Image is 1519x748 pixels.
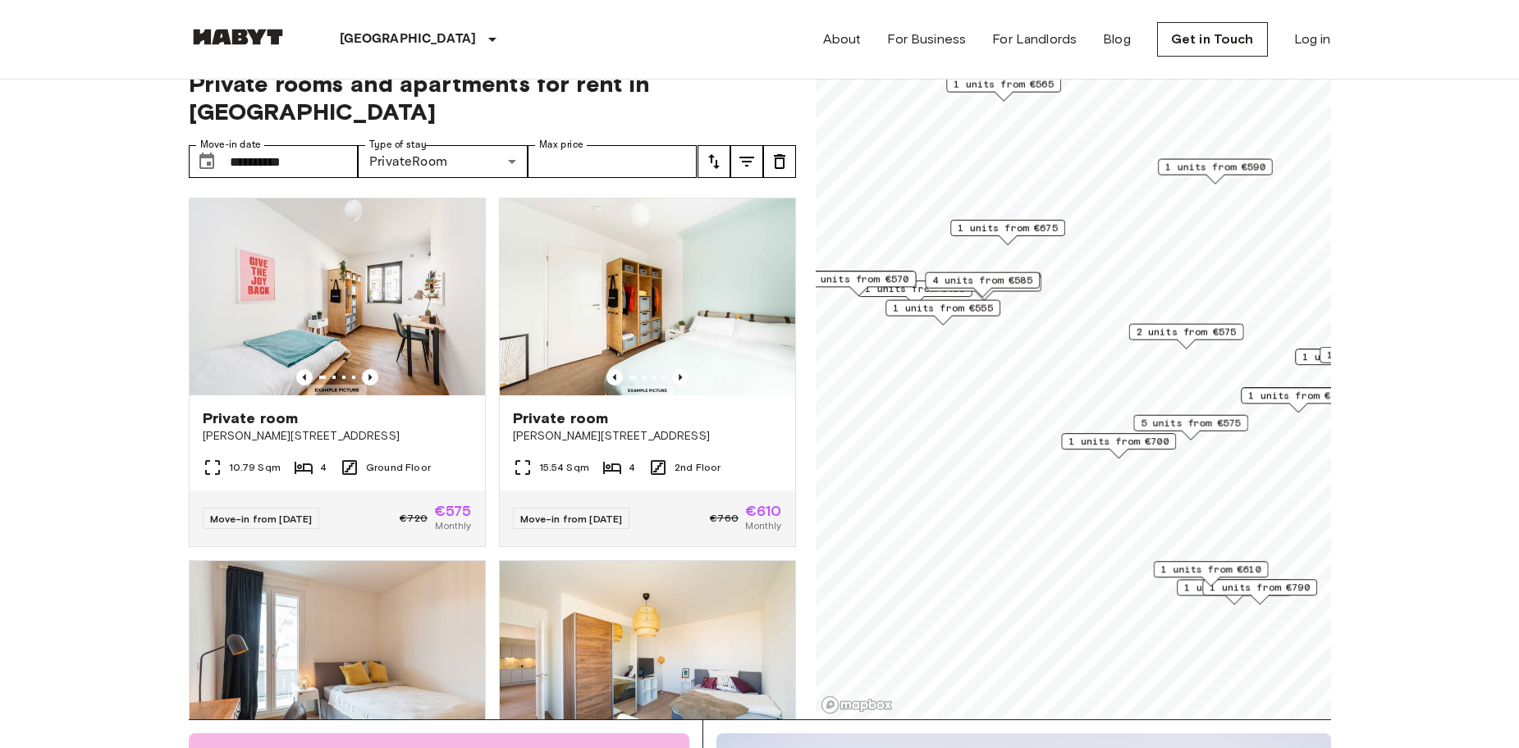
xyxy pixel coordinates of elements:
[190,145,223,178] button: Choose date, selected date is 1 Oct 2025
[1157,159,1272,185] div: Map marker
[1295,349,1410,374] div: Map marker
[821,696,893,714] a: Mapbox logo
[520,513,623,525] span: Move-in from [DATE]
[358,145,528,178] div: PrivateRoom
[434,504,472,518] span: €575
[801,271,916,296] div: Map marker
[1184,580,1284,595] span: 1 units from €665
[500,198,795,395] img: Marketing picture of unit DE-01-09-008-02Q
[340,30,477,49] p: [GEOGRAPHIC_DATA]
[189,70,796,125] span: Private rooms and apartments for rent in [GEOGRAPHIC_DATA]
[629,460,635,475] span: 4
[816,50,1331,719] canvas: Map
[730,145,763,178] button: tune
[539,138,583,152] label: Max price
[362,369,378,385] button: Previous image
[229,460,281,475] span: 10.79 Sqm
[1061,433,1176,458] div: Map marker
[893,301,993,316] span: 1 units from €555
[189,29,287,45] img: Habyt
[698,145,730,178] button: tune
[1320,347,1434,372] div: Map marker
[1248,388,1348,403] span: 1 units from €645
[710,511,739,526] span: €760
[950,220,1065,245] div: Map marker
[932,273,1032,288] span: 4 units from €585
[1068,434,1169,449] span: 1 units from €700
[926,275,1041,300] div: Map marker
[925,272,1040,298] div: Map marker
[320,460,327,475] span: 4
[366,460,431,475] span: Ground Floor
[1103,30,1131,49] a: Blog
[1136,325,1236,340] span: 2 units from €575
[926,272,1041,298] div: Map marker
[887,30,966,49] a: For Business
[1294,30,1331,49] a: Log in
[954,77,1054,92] span: 1 units from €565
[946,76,1061,102] div: Map marker
[539,460,589,475] span: 15.54 Sqm
[296,369,313,385] button: Previous image
[190,198,485,395] img: Marketing picture of unit DE-01-09-022-03Q
[200,138,261,152] label: Move-in date
[1202,579,1317,604] div: Map marker
[203,408,299,428] span: Private room
[1133,415,1248,440] div: Map marker
[513,408,609,428] span: Private room
[745,504,782,518] span: €610
[745,518,781,533] span: Monthly
[1160,562,1260,577] span: 1 units from €610
[1157,22,1268,57] a: Get in Touch
[992,30,1077,49] a: For Landlords
[958,221,1058,235] span: 1 units from €675
[606,369,623,385] button: Previous image
[808,271,908,286] span: 6 units from €570
[1164,160,1265,175] span: 1 units from €590
[1302,349,1402,364] span: 1 units from €660
[675,460,721,475] span: 2nd Floor
[1153,561,1268,586] div: Map marker
[369,138,427,152] label: Type of stay
[203,428,472,445] span: [PERSON_NAME][STREET_ADDRESS]
[1141,416,1241,431] span: 5 units from €575
[435,518,471,533] span: Monthly
[210,513,313,525] span: Move-in from [DATE]
[189,198,486,547] a: Marketing picture of unit DE-01-09-022-03QPrevious imagePrevious imagePrivate room[PERSON_NAME][S...
[1210,580,1310,595] span: 1 units from €790
[672,369,689,385] button: Previous image
[499,198,796,547] a: Marketing picture of unit DE-01-09-008-02QPrevious imagePrevious imagePrivate room[PERSON_NAME][S...
[1128,324,1243,349] div: Map marker
[400,511,428,526] span: €720
[513,428,782,445] span: [PERSON_NAME][STREET_ADDRESS]
[823,30,862,49] a: About
[857,280,972,306] div: Map marker
[1327,348,1427,363] span: 1 units from €660
[885,300,1000,326] div: Map marker
[763,145,796,178] button: tune
[1177,579,1292,604] div: Map marker
[1241,387,1356,413] div: Map marker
